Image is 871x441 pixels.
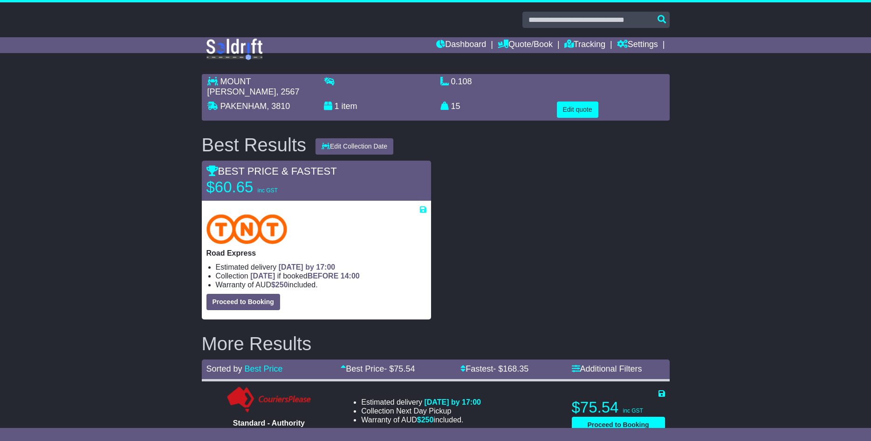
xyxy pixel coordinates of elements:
span: 250 [275,281,288,289]
a: Dashboard [436,37,486,53]
span: 15 [451,102,460,111]
span: Sorted by [206,364,242,373]
span: 168.35 [503,364,528,373]
span: $ [271,281,288,289]
span: PAKENHAM [220,102,267,111]
span: BEFORE [308,272,339,280]
span: item [342,102,357,111]
button: Proceed to Booking [572,417,665,433]
span: 14:00 [341,272,360,280]
a: Best Price [245,364,283,373]
span: [DATE] by 17:00 [279,263,336,271]
div: Best Results [197,135,311,155]
a: Fastest- $168.35 [460,364,528,373]
span: - $ [493,364,528,373]
span: [DATE] by 17:00 [424,398,481,406]
img: Couriers Please: Standard - Authority to Leave [225,386,313,414]
span: $ [417,416,434,424]
a: Quote/Book [498,37,553,53]
span: inc GST [258,187,278,194]
span: if booked [250,272,359,280]
li: Estimated delivery [361,398,481,407]
span: , 2567 [276,87,300,96]
a: Additional Filters [572,364,642,373]
li: Warranty of AUD included. [216,280,426,289]
img: TNT Domestic: Road Express [206,214,288,244]
a: Tracking [564,37,605,53]
li: Warranty of AUD included. [361,415,481,424]
button: Edit quote [557,102,598,118]
span: BEST PRICE & FASTEST [206,165,337,177]
span: 0.108 [451,77,472,86]
span: 1 [335,102,339,111]
span: [DATE] [250,272,275,280]
a: Best Price- $75.54 [341,364,415,373]
span: 250 [421,416,434,424]
span: Next Day Pickup [396,407,451,415]
a: Settings [617,37,658,53]
li: Collection [361,407,481,415]
button: Proceed to Booking [206,294,280,310]
h2: More Results [202,333,670,354]
p: $60.65 [206,178,323,197]
li: Estimated delivery [216,263,426,271]
button: Edit Collection Date [315,138,393,155]
p: $75.54 [572,398,665,417]
span: - $ [384,364,415,373]
span: 75.54 [394,364,415,373]
li: Collection [216,271,426,280]
span: Standard - Authority to Leave [233,419,305,436]
span: , 3810 [267,102,290,111]
span: MOUNT [PERSON_NAME] [207,77,276,96]
p: Road Express [206,249,426,258]
span: inc GST [623,407,643,414]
